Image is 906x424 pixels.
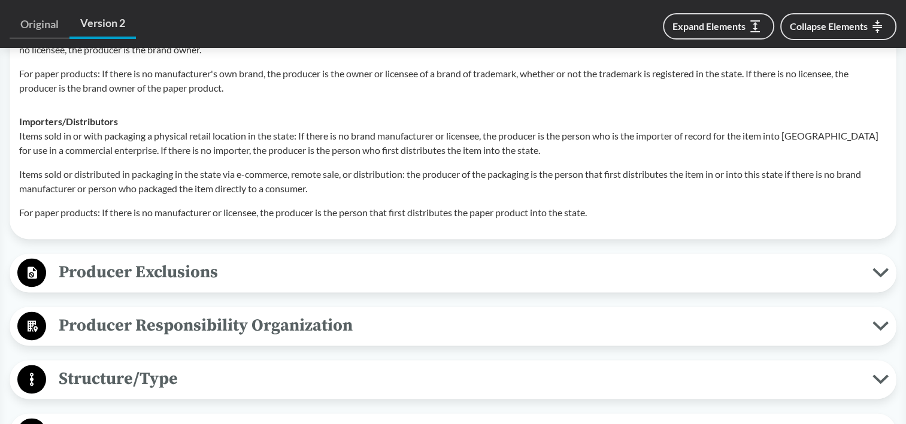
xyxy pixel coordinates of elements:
a: Original [10,11,69,38]
p: Items sold or distributed in packaging in the state via e-commerce, remote sale, or distribution:... [19,167,887,196]
button: Collapse Elements [780,13,896,40]
span: Structure/Type [46,365,872,392]
a: Version 2 [69,10,136,39]
p: For paper products: If there is no manufacturer's own brand, the producer is the owner or license... [19,66,887,95]
button: Producer Responsibility Organization [14,311,892,341]
p: Items sold in or with packaging a physical retail location in the state: If there is no brand man... [19,129,887,158]
p: For paper products: If there is no manufacturer or licensee, the producer is the person that firs... [19,205,887,220]
strong: Importers/​Distributors [19,116,118,127]
button: Producer Exclusions [14,258,892,288]
button: Structure/Type [14,364,892,395]
button: Expand Elements [663,13,774,40]
span: Producer Responsibility Organization [46,312,872,339]
span: Producer Exclusions [46,259,872,286]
